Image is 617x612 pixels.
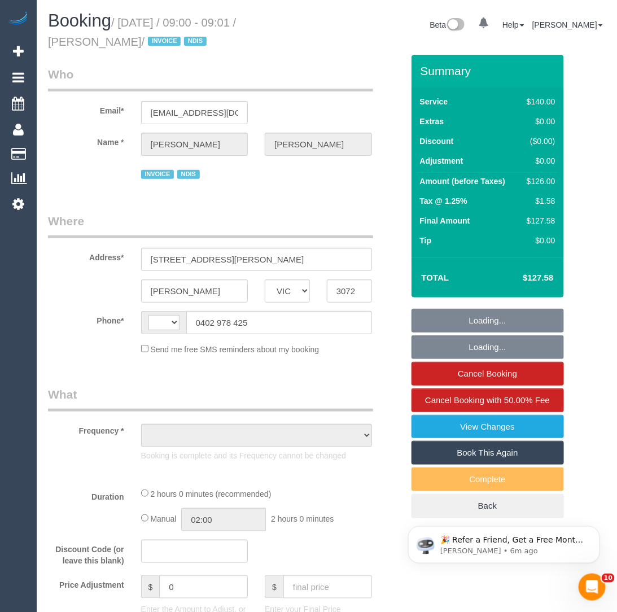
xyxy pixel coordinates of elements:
iframe: Intercom notifications message [391,502,617,582]
label: Email* [40,101,133,116]
span: NDIS [184,37,206,46]
label: Tip [420,235,432,246]
input: First Name* [141,133,248,156]
input: Last Name* [265,133,372,156]
input: final price [283,575,372,598]
div: $0.00 [522,116,555,127]
div: $0.00 [522,235,555,246]
a: Cancel Booking [412,362,564,386]
input: Phone* [186,311,372,334]
label: Address* [40,248,133,263]
label: Phone* [40,311,133,326]
span: INVOICE [141,170,174,179]
div: $140.00 [522,96,555,107]
small: / [DATE] / 09:00 - 09:01 / [PERSON_NAME] [48,16,236,48]
span: Booking [48,11,111,30]
div: $1.58 [522,195,555,207]
span: Manual [151,514,177,523]
a: Cancel Booking with 50.00% Fee [412,388,564,412]
label: Discount Code (or leave this blank) [40,540,133,566]
a: [PERSON_NAME] [532,20,603,29]
legend: What [48,386,373,412]
legend: Who [48,66,373,91]
strong: Total [422,273,449,282]
span: NDIS [177,170,199,179]
img: Automaid Logo [7,11,29,27]
span: Cancel Booking with 50.00% Fee [425,395,550,405]
a: Help [502,20,524,29]
input: Post Code* [327,279,372,303]
span: $ [141,575,160,598]
span: 2 hours 0 minutes (recommended) [151,489,272,499]
label: Service [420,96,448,107]
label: Adjustment [420,155,463,167]
span: $ [265,575,283,598]
span: 10 [602,574,615,583]
legend: Where [48,213,373,238]
a: Book This Again [412,441,564,465]
div: $0.00 [522,155,555,167]
span: / [142,36,210,48]
span: INVOICE [148,37,181,46]
label: Extras [420,116,444,127]
div: ($0.00) [522,135,555,147]
h3: Summary [421,64,558,77]
input: Email* [141,101,248,124]
div: $127.58 [522,215,555,226]
label: Amount (before Taxes) [420,176,505,187]
h4: $127.58 [489,273,553,283]
a: Beta [430,20,465,29]
label: Price Adjustment [40,575,133,591]
input: Suburb* [141,279,248,303]
a: Back [412,494,564,518]
span: Send me free SMS reminders about my booking [151,345,320,354]
iframe: Intercom live chat [579,574,606,601]
span: 2 hours 0 minutes [271,514,334,523]
div: $126.00 [522,176,555,187]
label: Name * [40,133,133,148]
a: View Changes [412,415,564,439]
label: Tax @ 1.25% [420,195,467,207]
p: Booking is complete and its Frequency cannot be changed [141,450,372,461]
label: Discount [420,135,454,147]
label: Frequency * [40,421,133,436]
label: Duration [40,487,133,502]
label: Final Amount [420,215,470,226]
img: New interface [446,18,465,33]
